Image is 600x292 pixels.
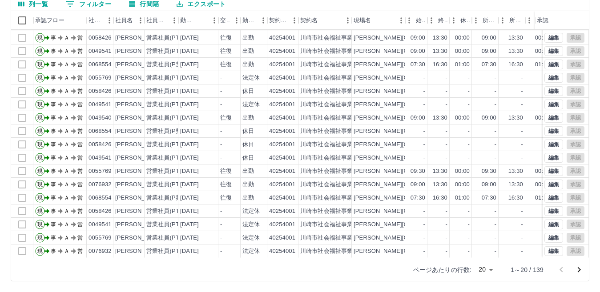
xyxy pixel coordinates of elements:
text: 営 [77,181,83,188]
div: 16:30 [508,60,523,69]
div: 終業 [438,11,448,30]
div: 40254001 [269,60,295,69]
div: 0068554 [89,194,112,202]
div: 営業社員(PT契約) [146,167,193,176]
button: 編集 [544,206,563,216]
div: 承認 [535,11,581,30]
div: - [495,100,496,109]
div: 休日 [242,154,254,162]
div: 川崎市社会福祉事業団 [300,140,359,149]
div: [PERSON_NAME] [115,114,164,122]
div: [PERSON_NAME][GEOGRAPHIC_DATA] [354,47,463,56]
div: - [521,87,523,96]
div: [PERSON_NAME] [115,100,164,109]
button: メニュー [103,14,116,27]
div: 13:30 [508,180,523,189]
div: - [446,127,447,136]
text: Ａ [64,75,69,81]
div: 40254001 [269,167,295,176]
div: 09:00 [411,114,425,122]
div: 休日 [242,87,254,96]
div: - [220,154,222,162]
div: 川崎市社会福祉事業団 [300,180,359,189]
div: 法定休 [242,74,260,82]
text: 営 [77,35,83,41]
div: - [423,140,425,149]
div: 営業社員(PT契約) [146,74,193,82]
div: 現場名 [354,11,371,30]
text: 事 [51,61,56,68]
div: 13:30 [433,180,447,189]
div: 01:00 [455,194,470,202]
div: 13:30 [433,47,447,56]
div: [DATE] [180,140,199,149]
div: 社員番号 [87,11,113,30]
div: - [446,140,447,149]
div: 契約コード [269,11,288,30]
text: 営 [77,115,83,121]
div: 09:00 [411,180,425,189]
text: 現 [37,88,43,94]
div: 07:30 [411,60,425,69]
div: 40254001 [269,127,295,136]
div: 営業社員(PT契約) [146,154,193,162]
text: 営 [77,48,83,54]
div: 40254001 [269,140,295,149]
div: [PERSON_NAME] [115,154,164,162]
div: 0055769 [89,167,112,176]
button: メニュー [288,14,301,27]
div: 川崎市社会福祉事業団 [300,47,359,56]
div: 勤務区分 [242,11,257,30]
div: 所定開始 [483,11,497,30]
div: 所定終業 [499,11,525,30]
div: 社員区分 [146,11,168,30]
div: 13:30 [433,167,447,176]
div: 13:30 [433,34,447,42]
button: 編集 [544,220,563,229]
div: - [423,154,425,162]
div: 川崎市社会福祉事業団 [300,34,359,42]
div: - [446,74,447,82]
div: 往復 [220,47,232,56]
div: 01:00 [535,60,550,69]
div: 出勤 [242,114,254,122]
div: - [495,87,496,96]
button: 編集 [544,233,563,243]
div: 出勤 [242,180,254,189]
div: 出勤 [242,47,254,56]
button: 編集 [544,60,563,69]
div: 始業 [416,11,426,30]
text: 事 [51,168,56,174]
div: 40254001 [269,47,295,56]
div: [DATE] [180,34,199,42]
div: 所定開始 [472,11,499,30]
div: 40254001 [269,154,295,162]
button: 編集 [544,246,563,256]
text: 営 [77,168,83,174]
div: [PERSON_NAME][GEOGRAPHIC_DATA] [354,167,463,176]
div: - [423,100,425,109]
div: 往復 [220,167,232,176]
div: 40254001 [269,114,295,122]
text: 営 [77,61,83,68]
text: 現 [37,115,43,121]
div: 40254001 [269,87,295,96]
div: [DATE] [180,114,199,122]
div: 社員区分 [145,11,178,30]
div: 勤務日 [178,11,218,30]
div: 往復 [220,194,232,202]
div: 休日 [242,140,254,149]
div: 01:00 [455,60,470,69]
div: 契約名 [298,11,352,30]
text: 現 [37,181,43,188]
div: 営業社員(PT契約) [146,114,193,122]
div: 現場名 [352,11,405,30]
div: 09:00 [482,180,496,189]
div: 川崎市社会福祉事業団 [300,87,359,96]
div: [PERSON_NAME][GEOGRAPHIC_DATA] [354,34,463,42]
text: 営 [77,101,83,108]
div: [DATE] [180,194,199,202]
div: [DATE] [180,180,199,189]
div: 川崎市社会福祉事業団 [300,194,359,202]
div: 往復 [220,180,232,189]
